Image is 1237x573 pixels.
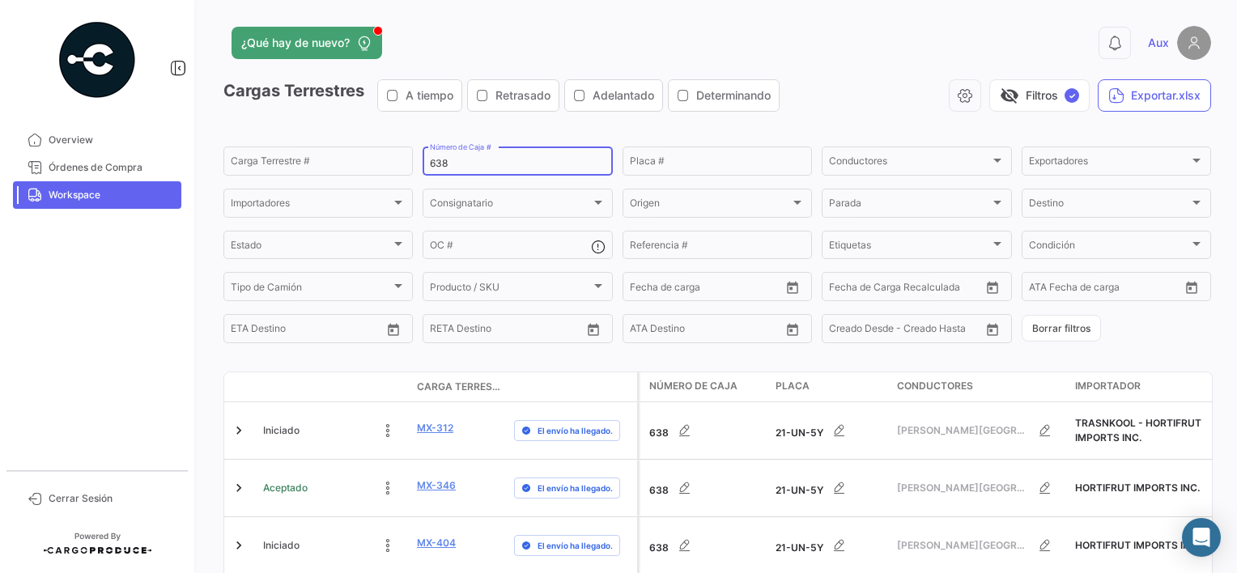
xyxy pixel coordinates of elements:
[1069,372,1214,401] datatable-header-cell: Importador
[1180,275,1204,299] button: Open calendar
[1075,379,1141,393] span: Importador
[776,472,884,504] div: 21-UN-5Y
[1090,283,1162,295] input: ATA Hasta
[231,242,391,253] span: Estado
[410,373,508,401] datatable-header-cell: Carga Terrestre #
[776,379,810,393] span: Placa
[897,379,973,393] span: Conductores
[780,275,805,299] button: Open calendar
[989,79,1090,112] button: visibility_offFiltros✓
[538,539,613,552] span: El envío ha llegado.
[232,27,382,59] button: ¿Qué hay de nuevo?
[905,325,977,337] input: Creado Hasta
[538,424,613,437] span: El envío ha llegado.
[49,188,175,202] span: Workspace
[49,491,175,506] span: Cerrar Sesión
[231,537,247,554] a: Expand/Collapse Row
[1182,518,1221,557] div: Abrir Intercom Messenger
[649,472,763,504] div: 638
[649,414,763,447] div: 638
[581,317,606,342] button: Open calendar
[869,283,942,295] input: Hasta
[231,325,260,337] input: Desde
[669,80,779,111] button: Determinando
[1029,200,1189,211] span: Destino
[1075,539,1200,551] span: HORTIFRUT IMPORTS INC.
[829,158,989,169] span: Conductores
[1065,88,1079,103] span: ✓
[696,87,771,104] span: Determinando
[508,380,637,393] datatable-header-cell: Delay Status
[1075,482,1200,494] span: HORTIFRUT IMPORTS INC.
[378,80,461,111] button: A tiempo
[495,87,550,104] span: Retrasado
[1029,242,1189,253] span: Condición
[776,529,884,562] div: 21-UN-5Y
[13,181,181,209] a: Workspace
[1000,86,1019,105] span: visibility_off
[417,536,456,550] a: MX-404
[691,325,763,337] input: ATA Hasta
[780,317,805,342] button: Open calendar
[223,79,784,112] h3: Cargas Terrestres
[417,478,456,493] a: MX-346
[640,372,769,401] datatable-header-cell: Número de Caja
[468,80,559,111] button: Retrasado
[1029,158,1189,169] span: Exportadores
[1029,283,1078,295] input: ATA Desde
[231,283,391,295] span: Tipo de Camión
[231,480,247,496] a: Expand/Collapse Row
[776,414,884,447] div: 21-UN-5Y
[630,200,790,211] span: Origen
[417,421,453,435] a: MX-312
[829,325,894,337] input: Creado Desde
[670,283,742,295] input: Hasta
[257,380,410,393] datatable-header-cell: Estado
[1098,79,1211,112] button: Exportar.xlsx
[980,275,1005,299] button: Open calendar
[565,80,662,111] button: Adelantado
[897,538,1029,553] span: [PERSON_NAME][GEOGRAPHIC_DATA]
[57,19,138,100] img: powered-by.png
[231,422,247,439] a: Expand/Collapse Row
[630,283,659,295] input: Desde
[49,133,175,147] span: Overview
[231,200,391,211] span: Importadores
[630,325,679,337] input: ATA Desde
[593,87,654,104] span: Adelantado
[263,481,308,495] span: Aceptado
[406,87,453,104] span: A tiempo
[649,529,763,562] div: 638
[13,126,181,154] a: Overview
[1022,315,1101,342] button: Borrar filtros
[897,423,1029,438] span: [PERSON_NAME][GEOGRAPHIC_DATA]
[470,325,542,337] input: Hasta
[897,481,1029,495] span: [PERSON_NAME][GEOGRAPHIC_DATA]
[49,160,175,175] span: Órdenes de Compra
[980,317,1005,342] button: Open calendar
[263,538,300,553] span: Iniciado
[430,283,590,295] span: Producto / SKU
[829,283,858,295] input: Desde
[1148,35,1169,51] span: Aux
[829,242,989,253] span: Etiquetas
[891,372,1069,401] datatable-header-cell: Conductores
[769,372,891,401] datatable-header-cell: Placa
[538,482,613,494] span: El envío ha llegado.
[271,325,343,337] input: Hasta
[381,317,406,342] button: Open calendar
[1177,26,1211,60] img: placeholder-user.png
[430,325,459,337] input: Desde
[241,35,350,51] span: ¿Qué hay de nuevo?
[430,200,590,211] span: Consignatario
[649,379,738,393] span: Número de Caja
[263,423,300,438] span: Iniciado
[417,380,501,394] span: Carga Terrestre #
[13,154,181,181] a: Órdenes de Compra
[829,200,989,211] span: Parada
[1075,417,1201,444] span: TRASNKOOL - HORTIFRUT IMPORTS INC.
